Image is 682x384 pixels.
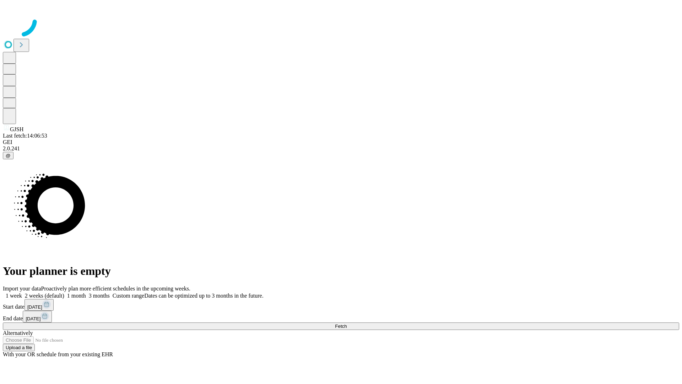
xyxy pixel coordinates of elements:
[335,324,347,329] span: Fetch
[3,344,35,351] button: Upload a file
[6,153,11,158] span: @
[3,152,13,159] button: @
[41,286,190,292] span: Proactively plan more efficient schedules in the upcoming weeks.
[27,304,42,310] span: [DATE]
[26,316,40,321] span: [DATE]
[3,265,679,278] h1: Your planner is empty
[67,293,86,299] span: 1 month
[3,351,113,357] span: With your OR schedule from your existing EHR
[3,299,679,311] div: Start date
[113,293,144,299] span: Custom range
[25,293,64,299] span: 2 weeks (default)
[89,293,110,299] span: 3 months
[3,322,679,330] button: Fetch
[3,145,679,152] div: 2.0.241
[6,293,22,299] span: 1 week
[3,330,33,336] span: Alternatively
[144,293,263,299] span: Dates can be optimized up to 3 months in the future.
[3,311,679,322] div: End date
[3,139,679,145] div: GEI
[25,299,54,311] button: [DATE]
[10,126,23,132] span: GJSH
[3,286,41,292] span: Import your data
[23,311,52,322] button: [DATE]
[3,133,47,139] span: Last fetch: 14:06:53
